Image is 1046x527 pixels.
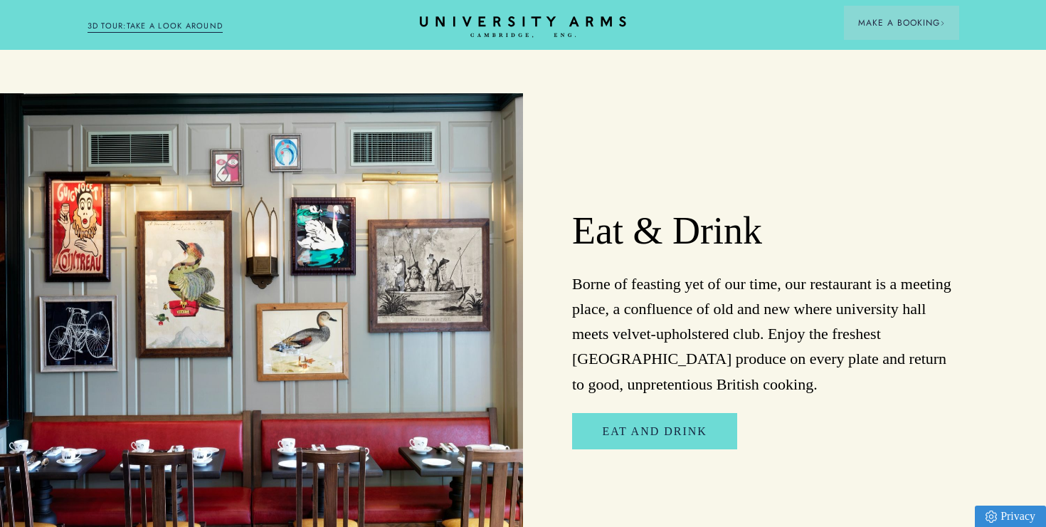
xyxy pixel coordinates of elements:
a: Eat and Drink [572,413,736,450]
img: Privacy [986,511,997,523]
h2: Eat & Drink [572,208,959,255]
a: Privacy [975,506,1046,527]
p: Borne of feasting yet of our time, our restaurant is a meeting place, a confluence of old and new... [572,271,959,397]
img: Arrow icon [940,21,945,26]
a: 3D TOUR:TAKE A LOOK AROUND [88,20,223,33]
span: Make a Booking [858,16,945,29]
button: Make a BookingArrow icon [844,6,959,40]
a: Home [420,16,626,38]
